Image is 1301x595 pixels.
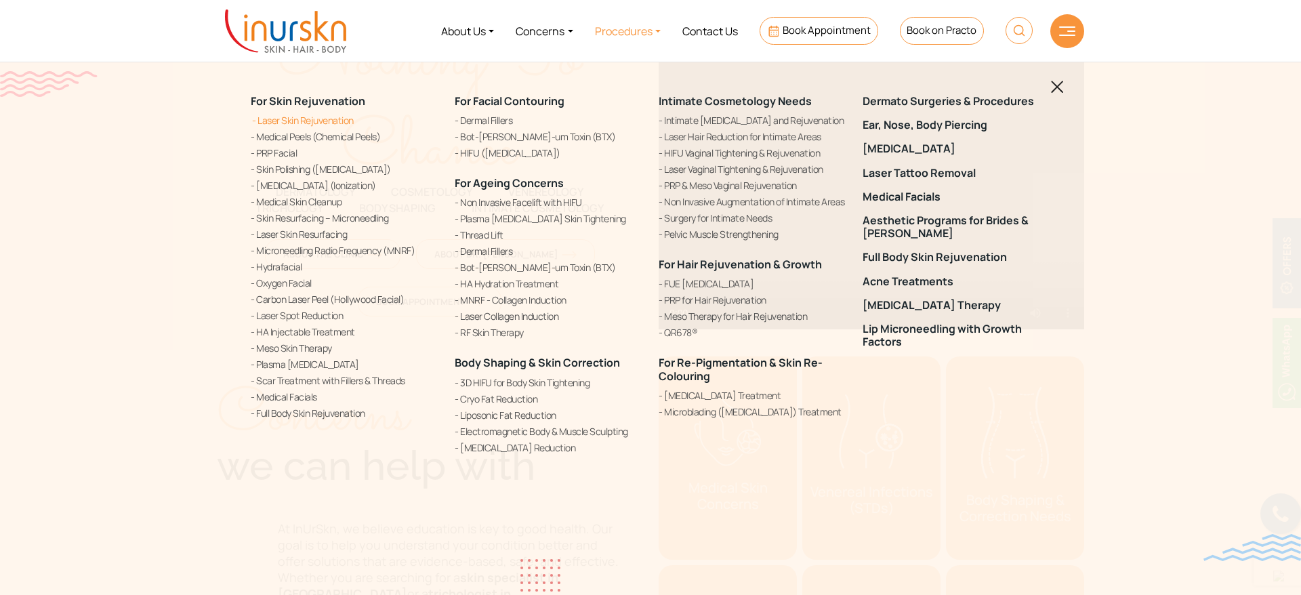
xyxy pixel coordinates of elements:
img: inurskn-logo [225,9,346,53]
a: Laser Skin Rejuvenation [251,113,438,127]
img: bluewave [1203,534,1301,561]
span: Book Appointment [783,23,871,37]
a: Bot-[PERSON_NAME]-um Toxin (BTX) [455,260,642,274]
a: HA Injectable Treatment [251,325,438,339]
a: Book Appointment [760,17,878,45]
a: Full Body Skin Rejuvenation [863,251,1050,264]
a: About Us [430,5,505,56]
a: Non Invasive Augmentation of Intimate Areas [659,194,846,209]
a: 3D HIFU for Body Skin Tightening [455,375,642,390]
a: Procedures [584,5,672,56]
a: Pelvic Muscle Strengthening [659,227,846,241]
a: Intimate Cosmetology Needs [659,94,812,108]
a: RF Skin Therapy [455,325,642,340]
a: Laser Vaginal Tightening & Rejuvenation [659,162,846,176]
a: PRP & Meso Vaginal Rejuvenation [659,178,846,192]
a: Bot-[PERSON_NAME]-um Toxin (BTX) [455,129,642,144]
a: Meso Skin Therapy [251,341,438,355]
a: HIFU ([MEDICAL_DATA]) [455,146,642,160]
a: PRP for Hair Rejuvenation [659,293,846,307]
a: Medical Skin Cleanup [251,194,438,209]
a: Ear, Nose, Body Piercing [863,119,1050,131]
a: Laser Tattoo Removal [863,167,1050,180]
a: Laser Skin Resurfacing [251,227,438,241]
a: For Hair Rejuvenation & Growth [659,257,822,272]
img: blackclosed [1051,81,1064,94]
a: [MEDICAL_DATA] (Ionization) [251,178,438,192]
a: PRP Facial [251,146,438,160]
a: [MEDICAL_DATA] [863,142,1050,155]
a: Liposonic Fat Reduction [455,408,642,422]
a: Book on Practo [900,17,984,45]
a: Aesthetic Programs for Brides & [PERSON_NAME] [863,214,1050,240]
a: Dermal Fillers [455,244,642,258]
a: For Ageing Concerns [455,176,564,190]
a: Plasma [MEDICAL_DATA] Skin Tightening [455,211,642,226]
a: Medical Facials [251,390,438,404]
a: Cryo Fat Reduction [455,392,642,406]
a: Body Shaping & Skin Correction [455,355,620,370]
a: Oxygen Facial [251,276,438,290]
img: HeaderSearch [1006,17,1033,44]
span: Book on Practo [907,23,976,37]
a: Laser Hair Reduction for Intimate Areas [659,129,846,144]
a: Scar Treatment with Fillers & Threads [251,373,438,388]
a: HIFU Vaginal Tightening & Rejuvenation [659,146,846,160]
a: [MEDICAL_DATA] Therapy [863,299,1050,312]
a: Meso Therapy for Hair Rejuvenation [659,309,846,323]
a: For Facial Contouring [455,94,564,108]
a: Dermato Surgeries & Procedures [863,95,1050,108]
a: HA Hydration Treatment [455,276,642,291]
a: Skin Resurfacing – Microneedling [251,211,438,225]
a: MNRF - Collagen Induction [455,293,642,307]
a: QR678® [659,325,846,340]
a: For Skin Rejuvenation [251,94,365,108]
a: [MEDICAL_DATA] Reduction [455,440,642,455]
a: Electromagnetic Body & Muscle Sculpting [455,424,642,438]
a: Intimate [MEDICAL_DATA] and Rejuvenation [659,113,846,127]
a: Non Invasive Facelift with HIFU [455,195,642,209]
a: Surgery for Intimate Needs [659,211,846,225]
a: Microneedling Radio Frequency (MNRF) [251,243,438,258]
a: For Re-Pigmentation & Skin Re-Colouring [659,355,823,383]
a: Microblading ([MEDICAL_DATA]) Treatment [659,405,846,419]
a: Full Body Skin Rejuvenation [251,406,438,420]
a: Medical Facials [863,190,1050,203]
a: Concerns [505,5,583,56]
a: FUE [MEDICAL_DATA] [659,276,846,291]
a: Lip Microneedling with Growth Factors [863,323,1050,348]
a: Thread Lift [455,228,642,242]
a: Acne Treatments [863,275,1050,288]
a: [MEDICAL_DATA] Treatment [659,388,846,403]
a: Laser Spot Reduction [251,308,438,323]
a: Hydrafacial [251,260,438,274]
a: Plasma [MEDICAL_DATA] [251,357,438,371]
a: Skin Polishing ([MEDICAL_DATA]) [251,162,438,176]
a: Carbon Laser Peel (Hollywood Facial) [251,292,438,306]
a: Dermal Fillers [455,113,642,127]
a: Medical Peels (Chemical Peels) [251,129,438,144]
img: hamLine.svg [1059,26,1075,36]
a: Contact Us [672,5,749,56]
a: Laser Collagen Induction [455,309,642,323]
